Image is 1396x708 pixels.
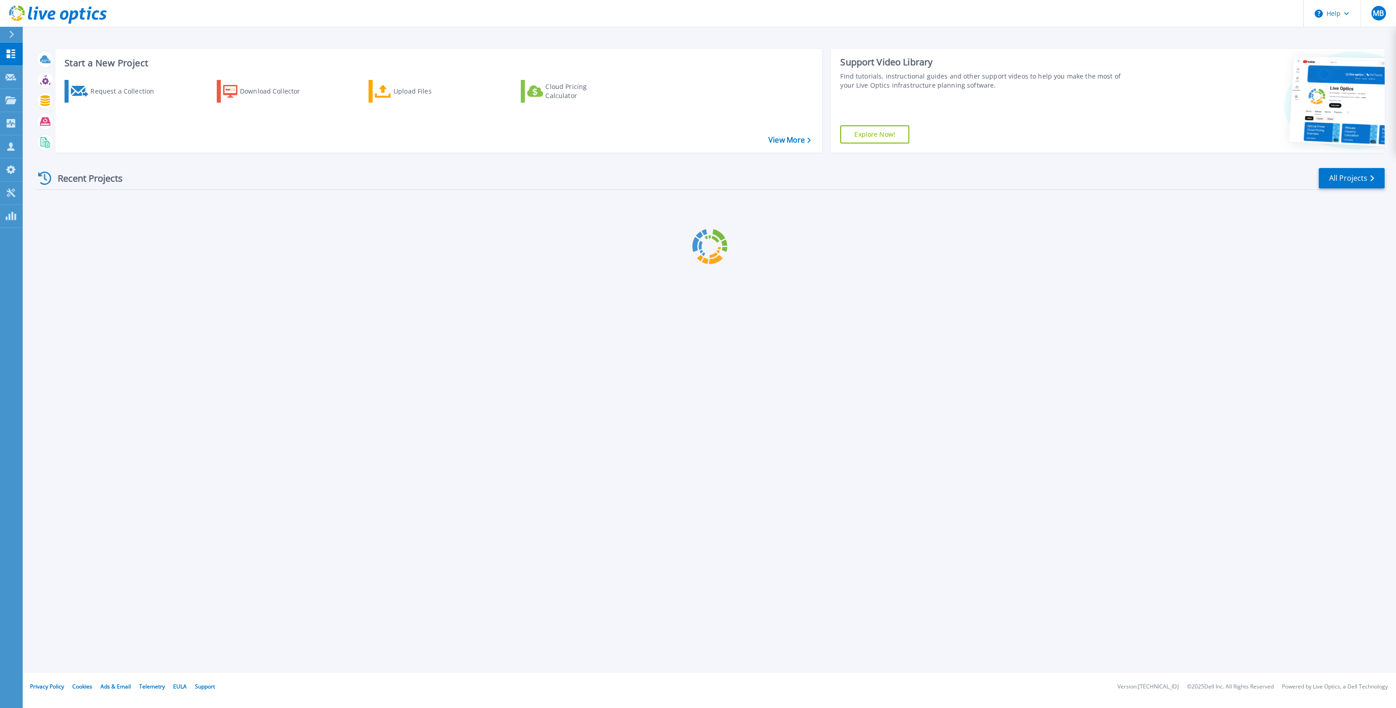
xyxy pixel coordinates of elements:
a: Download Collector [217,80,318,103]
a: Telemetry [139,683,165,690]
a: EULA [173,683,187,690]
a: Explore Now! [840,125,909,144]
a: Ads & Email [100,683,131,690]
div: Recent Projects [35,167,135,189]
h3: Start a New Project [65,58,811,68]
div: Request a Collection [90,82,163,100]
a: View More [768,136,811,144]
a: Privacy Policy [30,683,64,690]
li: Powered by Live Optics, a Dell Technology [1282,684,1388,690]
a: Request a Collection [65,80,166,103]
li: © 2025 Dell Inc. All Rights Reserved [1187,684,1274,690]
a: All Projects [1319,168,1385,188]
div: Download Collector [240,82,313,100]
span: MB [1373,10,1384,17]
div: Support Video Library [840,56,1128,68]
li: Version: [TECHNICAL_ID] [1117,684,1179,690]
a: Upload Files [369,80,470,103]
a: Cloud Pricing Calculator [521,80,622,103]
a: Cookies [72,683,92,690]
div: Upload Files [394,82,466,100]
div: Find tutorials, instructional guides and other support videos to help you make the most of your L... [840,72,1128,90]
a: Support [195,683,215,690]
div: Cloud Pricing Calculator [545,82,618,100]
